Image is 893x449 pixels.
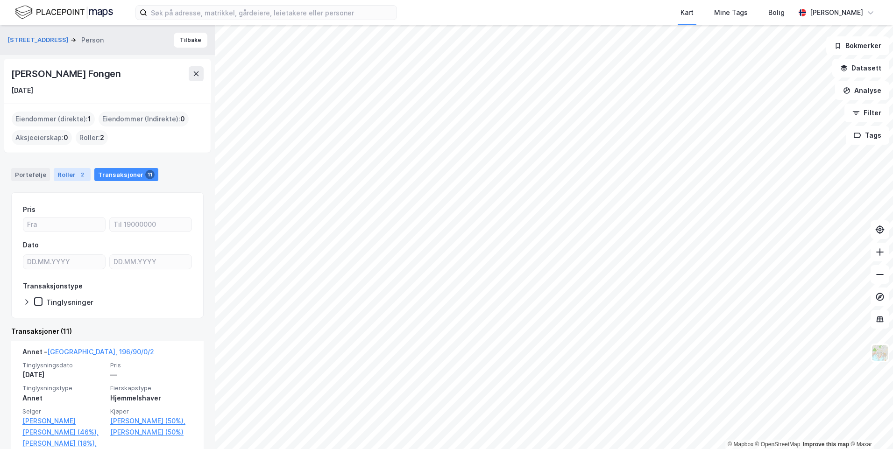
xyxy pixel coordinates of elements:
[803,441,849,448] a: Improve this map
[22,415,105,438] a: [PERSON_NAME] [PERSON_NAME] (46%),
[110,369,192,380] div: —
[755,441,801,448] a: OpenStreetMap
[23,217,105,232] input: Fra
[88,113,91,125] span: 1
[11,326,204,337] div: Transaksjoner (11)
[23,204,35,215] div: Pris
[94,168,158,181] div: Transaksjoner
[46,298,93,307] div: Tinglysninger
[846,126,889,145] button: Tags
[145,170,155,179] div: 11
[54,168,91,181] div: Roller
[64,132,68,143] span: 0
[810,7,863,18] div: [PERSON_NAME]
[11,168,50,181] div: Portefølje
[110,255,191,269] input: DD.MM.YYYY
[22,438,105,449] a: [PERSON_NAME] (18%),
[826,36,889,55] button: Bokmerker
[110,427,192,438] a: [PERSON_NAME] (50%)
[23,281,83,292] div: Transaksjonstype
[110,393,192,404] div: Hjemmelshaver
[22,407,105,415] span: Selger
[768,7,785,18] div: Bolig
[147,6,397,20] input: Søk på adresse, matrikkel, gårdeiere, leietakere eller personer
[844,104,889,122] button: Filter
[22,369,105,380] div: [DATE]
[714,7,748,18] div: Mine Tags
[835,81,889,100] button: Analyse
[180,113,185,125] span: 0
[110,415,192,427] a: [PERSON_NAME] (50%),
[100,132,104,143] span: 2
[22,361,105,369] span: Tinglysningsdato
[12,112,95,126] div: Eiendommer (direkte) :
[11,66,123,81] div: [PERSON_NAME] Fongen
[110,217,191,232] input: Til 19000000
[78,170,87,179] div: 2
[832,59,889,77] button: Datasett
[23,255,105,269] input: DD.MM.YYYY
[110,384,192,392] span: Eierskapstype
[22,346,154,361] div: Annet -
[15,4,113,21] img: logo.f888ab2527a4732fd821a326f86c7f29.svg
[846,404,893,449] iframe: Chat Widget
[110,407,192,415] span: Kjøper
[7,35,71,45] button: [STREET_ADDRESS]
[846,404,893,449] div: Kontrollprogram for chat
[174,33,207,48] button: Tilbake
[12,130,72,145] div: Aksjeeierskap :
[11,85,33,96] div: [DATE]
[47,348,154,356] a: [GEOGRAPHIC_DATA], 196/90/0/2
[22,393,105,404] div: Annet
[22,384,105,392] span: Tinglysningstype
[99,112,189,126] div: Eiendommer (Indirekte) :
[23,239,39,251] div: Dato
[728,441,753,448] a: Mapbox
[110,361,192,369] span: Pris
[680,7,694,18] div: Kart
[76,130,108,145] div: Roller :
[81,35,104,46] div: Person
[871,344,889,362] img: Z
